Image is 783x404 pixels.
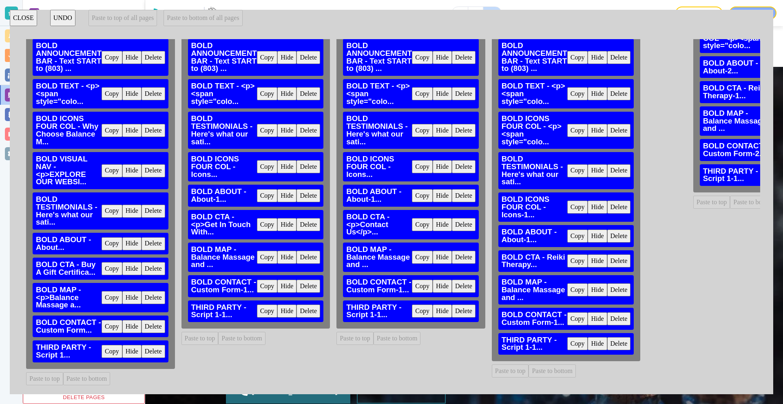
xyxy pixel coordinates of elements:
button: Hide [433,87,452,100]
h3: BOLD ABOUT - About-1... [502,228,567,243]
h3: BOLD MAP - Balance Massage and ... [191,246,257,269]
button: Copy [412,51,433,64]
button: Delete [142,205,165,218]
h3: BOLD ANNOUNCEMENT BAR - Text START to (803) ... [346,42,412,73]
button: Hide [588,201,607,214]
button: Copy [257,305,278,318]
img: Bizwise Logo [152,8,201,18]
button: Hide [588,283,607,296]
button: Delete [142,51,165,64]
button: Paste to bottom [529,364,576,378]
button: Copy [102,205,122,218]
h3: BOLD TEXT - <p><span style="colo... [36,82,102,105]
button: Copy [567,124,588,137]
h3: BOLD TESTIMONIALS - Here's what our sati... [191,115,257,146]
button: Hide [588,254,607,267]
button: Paste to bottom [730,196,777,209]
h3: THIRD PARTY - Script 1-1... [703,168,778,183]
button: Copy [102,320,122,333]
button: Copy [567,254,588,267]
button: Paste to top [492,364,529,378]
button: Copy [567,87,588,100]
button: Copy [102,164,122,177]
button: Copy [567,337,588,350]
button: Copy [567,312,588,325]
h3: BOLD TESTIMONIALS - Here's what our sati... [346,115,412,146]
button: Copy [102,345,122,358]
button: Paste to top [181,332,219,345]
h3: BOLD CTA - Reiki Therapy-1... [703,84,778,99]
h3: BOLD ICONS FOUR COL - Icons... [346,155,412,178]
h3: BOLD ABOUT - About-1... [191,188,257,203]
button: Copy [567,230,588,243]
p: Publish [744,9,761,17]
button: Delete [607,230,631,243]
button: Paste to bottom [218,332,265,345]
button: Copy [412,251,433,264]
button: Hide [277,218,296,231]
button: Hide [433,305,452,318]
button: Copy [102,87,122,100]
button: Delete [452,51,476,64]
button: Hide [122,51,142,64]
h3: Need help? [644,9,669,17]
button: Hide [277,87,296,100]
button: Copy [412,124,433,137]
h3: BOLD TEXT - <p><span style="colo... [502,82,567,105]
button: Delete [452,87,476,100]
button: Hide [122,124,142,137]
button: Delete [142,237,165,250]
h3: BOLD ABOUT - About-2... [703,60,778,75]
button: Save Draft [675,7,723,20]
button: Delete [296,160,320,173]
button: Copy [412,160,433,173]
button: Delete [607,337,631,350]
button: Copy [257,160,278,173]
button: Delete [452,124,476,137]
h3: BOLD VISUAL NAV - <p>EXPLORE OUR WEBSI... [36,155,102,186]
h3: BOLD CONTACT - Custom Form-1... [502,311,567,326]
button: Hide [122,262,142,275]
button: Hide [277,189,296,202]
button: Hide [433,251,452,264]
button: Copy [102,262,122,275]
h3: BOLD CONTACT - Custom Form... [36,319,102,334]
button: CLOSE [10,10,37,26]
h3: BOLD CTA - <p>Get In Touch With... [191,213,257,236]
button: Hide [122,345,142,358]
button: Delete [142,320,165,333]
h3: BOLD CONTACT - Custom Form-1... [346,278,412,294]
h3: BOLD CONTACT - Custom Form-2... [703,142,778,157]
button: Delete [142,262,165,275]
button: Copy [257,218,278,231]
button: Copy [257,124,278,137]
button: Hide [433,280,452,293]
button: Delete [296,251,320,264]
button: Copy [257,189,278,202]
button: Delete [452,305,476,318]
button: Copy [257,251,278,264]
button: Hide [588,230,607,243]
h3: BOLD TESTIMONIALS - Here's what our sati... [502,155,567,186]
button: Delete pages [23,391,145,404]
button: Delete [142,124,165,137]
button: Paste to top [26,372,63,385]
button: Hide [122,164,142,177]
h3: THIRD PARTY - Script 1-1... [502,336,567,351]
button: Delete [607,164,631,177]
h3: BOLD ICONS FOUR COL - <p><span style="colo... [502,115,567,146]
button: Paste to bottom [63,372,111,385]
h2: Website Editor [42,8,88,18]
button: Delete [296,189,320,202]
button: Delete [452,218,476,231]
button: Hide [277,251,296,264]
button: Hide [433,160,452,173]
button: Delete [607,201,631,214]
h3: BOLD TESTIMONIALS - Here's what our sati... [36,196,102,226]
button: Hide [588,164,607,177]
p: Save Draft [686,9,712,17]
button: Copy [412,280,433,293]
button: Delete [296,218,320,231]
button: Delete [296,124,320,137]
button: Hide [433,218,452,231]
